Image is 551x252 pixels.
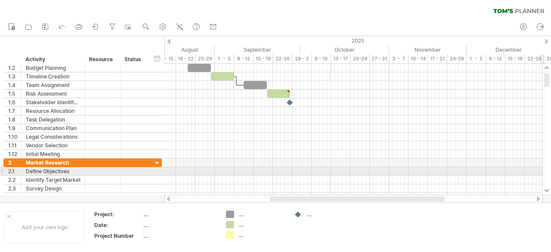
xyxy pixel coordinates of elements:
[26,193,80,201] div: Competitor Analysis
[195,54,215,63] div: 25-29
[8,193,21,201] div: 2.4
[26,115,80,124] div: Task Delegation
[26,72,80,81] div: Timeline Creation
[26,176,80,184] div: Identify Target Market
[486,54,505,63] div: 8 - 12
[273,54,292,63] div: 22-26
[8,64,21,72] div: 1.2
[26,167,80,175] div: Define Objectives
[26,90,80,98] div: Risk Assessment
[26,81,80,89] div: Team Assignment
[389,45,467,54] div: November 2025
[8,167,21,175] div: 2.1
[26,133,80,141] div: Legal Considerations
[238,211,285,218] div: ....
[8,81,21,89] div: 1.4
[8,141,21,149] div: 1.11
[26,64,80,72] div: Budget Planning
[8,176,21,184] div: 2.2
[8,184,21,193] div: 2.3
[238,221,285,228] div: ....
[8,107,21,115] div: 1.7
[133,45,215,54] div: August 2025
[8,72,21,81] div: 1.3
[350,54,370,63] div: 20-24
[94,232,142,240] div: Project Number
[300,45,389,54] div: October 2025
[8,159,21,167] div: 2
[8,150,21,158] div: 1.12
[26,184,80,193] div: Survey Design
[176,54,195,63] div: 18 - 22
[447,54,467,63] div: 24-28
[234,54,254,63] div: 8 - 12
[215,45,300,54] div: September 2025
[8,124,21,132] div: 1.9
[26,98,80,106] div: Stakeholder Identification
[26,124,80,132] div: Communication Plan
[25,55,80,64] div: Activity
[8,115,21,124] div: 1.8
[157,54,176,63] div: 11 - 15
[428,54,447,63] div: 17 - 21
[26,141,80,149] div: Vendor Selection
[89,55,115,64] div: Resource
[215,54,234,63] div: 1 - 5
[26,159,80,167] div: Market Research
[312,54,331,63] div: 6 - 10
[143,232,216,240] div: ....
[409,54,428,63] div: 10 - 14
[26,150,80,158] div: Initial Meeting
[306,211,353,218] div: ....
[124,55,143,64] div: Status
[292,54,312,63] div: 29 - 3
[143,211,216,218] div: ....
[254,54,273,63] div: 15 - 19
[370,54,389,63] div: 27 - 31
[331,54,350,63] div: 13 - 17
[505,54,525,63] div: 15 - 19
[238,231,285,239] div: ....
[389,54,409,63] div: 3 - 7
[8,133,21,141] div: 1.10
[525,54,544,63] div: 22-26
[8,98,21,106] div: 1.6
[26,107,80,115] div: Resource Allocation
[94,211,142,218] div: Project:
[94,221,142,229] div: Date:
[8,90,21,98] div: 1.5
[467,54,486,63] div: 1 - 5
[143,221,216,229] div: ....
[4,211,85,243] div: Add your own logo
